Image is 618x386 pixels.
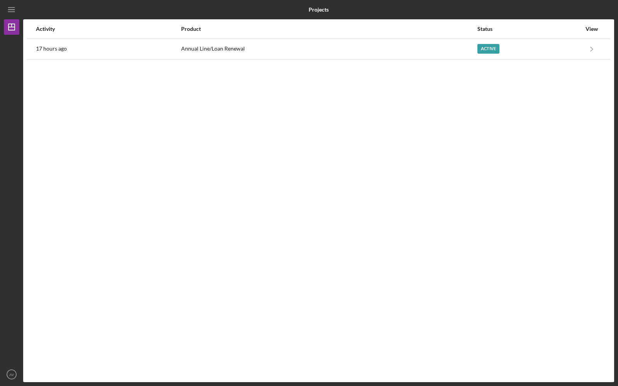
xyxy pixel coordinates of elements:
div: Product [181,26,477,32]
div: Status [477,26,581,32]
div: Active [477,44,499,54]
b: Projects [309,7,329,13]
div: Activity [36,26,180,32]
div: View [582,26,601,32]
time: 2025-08-28 22:09 [36,46,67,52]
button: AV [4,367,19,382]
div: Annual Line/Loan Renewal [181,39,477,59]
text: AV [9,372,14,377]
